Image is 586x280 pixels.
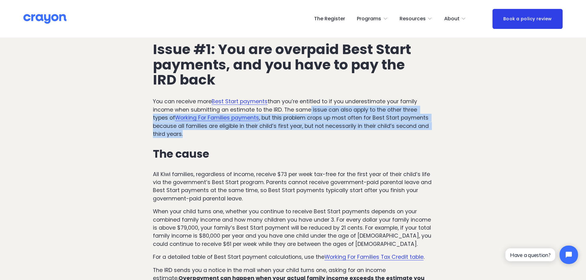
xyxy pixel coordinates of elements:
p: All Kiwi families, regardless of income, receive $73 per week tax-free for the first year of thei... [153,170,433,203]
a: Working For Families payments [175,114,259,121]
a: Best Start payments [212,98,268,105]
a: folder dropdown [400,14,433,24]
h2: Issue #1: You are overpaid Best Start payments, and you have to pay the IRD back [153,42,433,88]
p: You can receive more than you’re entitled to if you underestimate your family income when submitt... [153,97,433,138]
span: About [444,14,460,23]
span: Programs [357,14,381,23]
a: Book a policy review [492,9,563,29]
a: Working For Families Tax Credit table [325,253,424,261]
a: The Register [314,14,345,24]
p: When your child turns one, whether you continue to receive Best Start payments depends on your co... [153,207,433,248]
span: Resources [400,14,426,23]
a: folder dropdown [444,14,466,24]
a: folder dropdown [357,14,388,24]
h3: The cause [153,148,433,160]
img: Crayon [23,14,66,24]
p: For a detailed table of Best Start payment calculations, use the . [153,253,433,261]
iframe: Tidio Chat [500,240,583,269]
